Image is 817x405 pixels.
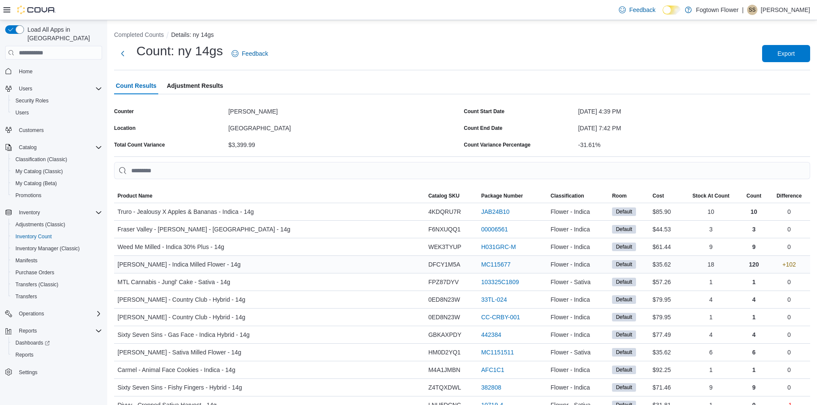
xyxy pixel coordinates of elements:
span: Inventory Count [15,233,52,240]
div: $71.46 [649,379,682,396]
span: Inventory Manager (Classic) [15,245,80,252]
span: M4A1JMBN [428,365,461,375]
span: Default [616,348,632,356]
button: Next [114,45,131,62]
button: Reports [15,326,40,336]
p: 6 [752,347,756,357]
button: Details: ny 14gs [171,31,214,38]
span: Default [616,208,632,216]
input: This is a search bar. As you type, the results lower in the page will automatically filter. [114,162,810,179]
span: Promotions [12,190,102,201]
a: Manifests [12,255,41,266]
button: Cost [649,189,682,203]
span: Users [19,85,32,92]
span: Flower - Indica [551,312,590,322]
p: 4 [752,294,756,305]
button: Inventory Manager (Classic) [9,243,106,255]
p: 0 [787,277,791,287]
span: Security Roles [15,97,48,104]
span: Default [612,313,636,321]
span: Truro - Jealousy X Apples & Bananas - Indica - 14g [118,207,254,217]
a: Security Roles [12,96,52,106]
span: Default [616,261,632,268]
span: Reports [12,350,102,360]
span: Flower - Sativa [551,347,591,357]
p: 1 [752,312,756,322]
button: My Catalog (Classic) [9,165,106,177]
button: Inventory [15,207,43,218]
button: Difference [768,189,810,203]
span: MTL Cannabis - Jungl' Cake - Sativa - 14g [118,277,230,287]
p: 0 [787,382,791,393]
a: Transfers [12,291,40,302]
span: Purchase Orders [15,269,54,276]
button: Transfers (Classic) [9,279,106,291]
span: Operations [19,310,44,317]
a: Feedback [615,1,659,18]
div: $85.90 [649,203,682,220]
div: $57.26 [649,273,682,291]
a: Dashboards [12,338,53,348]
a: 33TL-024 [481,294,507,305]
p: 1 [752,365,756,375]
span: Room [612,192,627,199]
button: Settings [2,366,106,378]
a: 00006561 [481,224,508,234]
h1: Count: ny 14gs [136,42,223,60]
div: $77.49 [649,326,682,343]
button: Users [15,84,36,94]
div: Stock At Count [693,192,730,199]
button: Inventory Count [9,231,106,243]
a: My Catalog (Classic) [12,166,66,177]
div: $3,399.99 [228,138,460,148]
span: Purchase Orders [12,267,102,278]
span: [PERSON_NAME] - Country Club - Hybrid - 14g [118,312,245,322]
span: Default [612,243,636,251]
div: 1 [682,309,740,326]
span: Difference [777,192,802,199]
div: 6 [682,344,740,361]
span: Reports [15,326,102,336]
button: Adjustments (Classic) [9,219,106,231]
label: Location [114,125,136,132]
div: 4 [682,326,740,343]
span: Product Name [118,192,152,199]
span: Operations [15,309,102,319]
p: 3 [752,224,756,234]
div: 3 [682,221,740,238]
span: Default [616,313,632,321]
a: Adjustments (Classic) [12,219,69,230]
span: Count [746,192,761,199]
span: Sixty Seven Sins - Fishy Fingers - Hybrid - 14g [118,382,242,393]
span: Flower - Indica [551,294,590,305]
span: Carmel - Animal Face Cookies - Indica - 14g [118,365,235,375]
span: Count Results [116,77,157,94]
button: Reports [2,325,106,337]
p: | [742,5,744,15]
span: Sixty Seven Sins - Gas Face - Indica Hybrid - 14g [118,330,250,340]
div: -31.61% [578,138,810,148]
span: My Catalog (Classic) [12,166,102,177]
span: DFCY1M5A [428,259,461,270]
p: +102 [782,259,796,270]
p: 0 [787,312,791,322]
a: Customers [15,125,47,135]
span: Default [616,278,632,286]
span: [PERSON_NAME] - Country Club - Hybrid - 14g [118,294,245,305]
span: Transfers [15,293,37,300]
span: Default [616,366,632,374]
span: F6NXUQQ1 [428,224,461,234]
button: Count [740,189,768,203]
div: 1 [682,361,740,378]
button: Transfers [9,291,106,303]
span: Adjustment Results [167,77,223,94]
span: Users [15,84,102,94]
button: Operations [2,308,106,320]
input: Dark Mode [663,6,681,15]
a: Promotions [12,190,45,201]
p: [PERSON_NAME] [761,5,810,15]
span: Default [612,260,636,269]
button: Catalog [15,142,40,153]
div: $92.25 [649,361,682,378]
